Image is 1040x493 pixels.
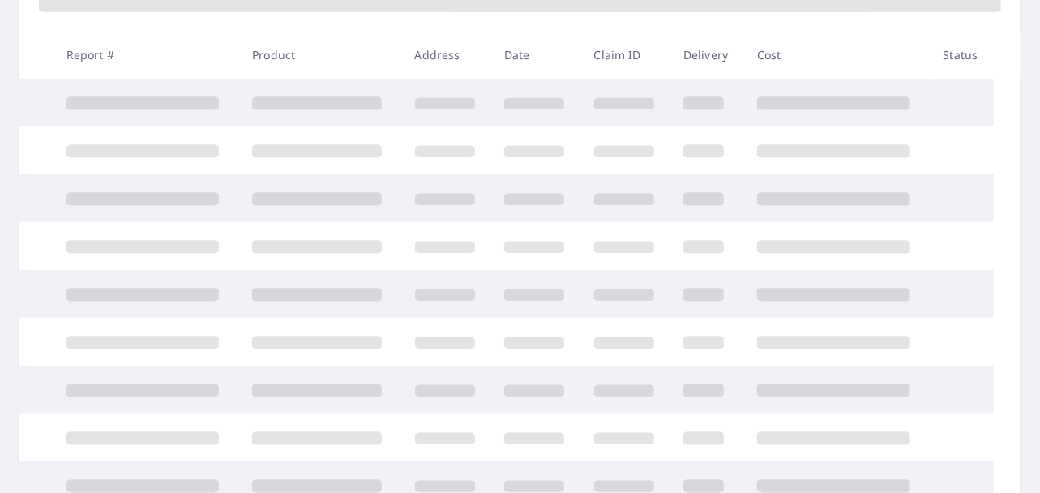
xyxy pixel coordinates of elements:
th: Status [931,31,994,79]
th: Product [239,31,401,79]
th: Delivery [670,31,744,79]
th: Date [491,31,581,79]
th: Address [402,31,492,79]
th: Report # [53,31,240,79]
th: Claim ID [581,31,671,79]
th: Cost [744,31,931,79]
